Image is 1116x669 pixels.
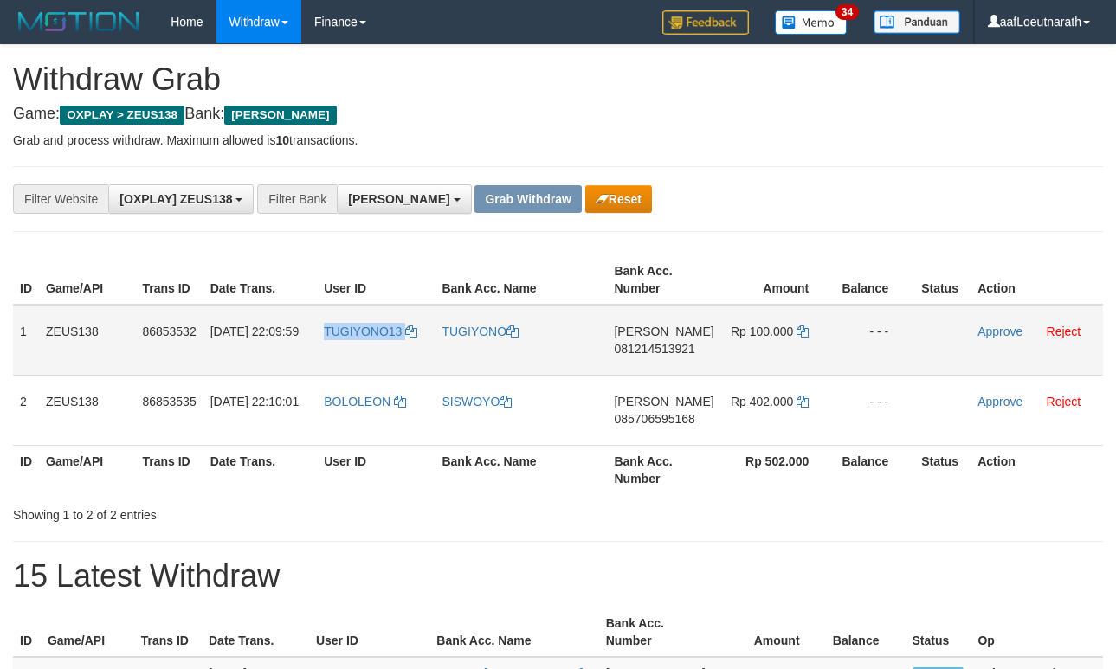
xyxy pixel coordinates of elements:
[835,4,859,20] span: 34
[13,499,452,524] div: Showing 1 to 2 of 2 entries
[119,192,232,206] span: [OXPLAY] ZEUS138
[275,133,289,147] strong: 10
[324,395,390,408] span: BOLOLEON
[13,184,108,214] div: Filter Website
[41,608,134,657] th: Game/API
[731,325,793,338] span: Rp 100.000
[337,184,471,214] button: [PERSON_NAME]
[13,375,39,445] td: 2
[257,184,337,214] div: Filter Bank
[108,184,254,214] button: [OXPLAY] ZEUS138
[914,255,971,305] th: Status
[977,325,1022,338] a: Approve
[135,445,203,494] th: Trans ID
[39,445,135,494] th: Game/API
[203,255,317,305] th: Date Trans.
[348,192,449,206] span: [PERSON_NAME]
[797,325,809,338] a: Copy 100000 to clipboard
[835,445,914,494] th: Balance
[662,10,749,35] img: Feedback.jpg
[324,395,406,408] a: BOLOLEON
[13,559,1103,594] h1: 15 Latest Withdraw
[607,445,720,494] th: Bank Acc. Number
[13,445,39,494] th: ID
[435,255,607,305] th: Bank Acc. Name
[721,255,835,305] th: Amount
[874,10,960,34] img: panduan.png
[614,395,713,408] span: [PERSON_NAME]
[474,185,581,213] button: Grab Withdraw
[324,325,402,338] span: TUGIYONO13
[13,608,41,657] th: ID
[13,305,39,376] td: 1
[826,608,906,657] th: Balance
[13,106,1103,123] h4: Game: Bank:
[317,445,435,494] th: User ID
[13,9,145,35] img: MOTION_logo.png
[971,608,1103,657] th: Op
[142,395,196,408] span: 86853535
[906,608,971,657] th: Status
[13,132,1103,149] p: Grab and process withdraw. Maximum allowed is transactions.
[39,375,135,445] td: ZEUS138
[1047,395,1081,408] a: Reject
[721,445,835,494] th: Rp 502.000
[614,325,713,338] span: [PERSON_NAME]
[210,325,299,338] span: [DATE] 22:09:59
[203,445,317,494] th: Date Trans.
[971,255,1103,305] th: Action
[224,106,336,125] span: [PERSON_NAME]
[435,445,607,494] th: Bank Acc. Name
[60,106,184,125] span: OXPLAY > ZEUS138
[607,255,720,305] th: Bank Acc. Number
[971,445,1103,494] th: Action
[713,608,826,657] th: Amount
[731,395,793,408] span: Rp 402.000
[835,375,914,445] td: - - -
[442,395,512,408] a: SISWOYO
[914,445,971,494] th: Status
[39,305,135,376] td: ZEUS138
[317,255,435,305] th: User ID
[429,608,598,657] th: Bank Acc. Name
[142,325,196,338] span: 86853532
[39,255,135,305] th: Game/API
[135,255,203,305] th: Trans ID
[835,305,914,376] td: - - -
[210,395,299,408] span: [DATE] 22:10:01
[202,608,309,657] th: Date Trans.
[13,62,1103,97] h1: Withdraw Grab
[442,325,519,338] a: TUGIYONO
[1047,325,1081,338] a: Reject
[797,395,809,408] a: Copy 402000 to clipboard
[324,325,417,338] a: TUGIYONO13
[614,342,694,356] span: Copy 081214513921 to clipboard
[13,255,39,305] th: ID
[835,255,914,305] th: Balance
[599,608,713,657] th: Bank Acc. Number
[775,10,848,35] img: Button%20Memo.svg
[585,185,652,213] button: Reset
[134,608,202,657] th: Trans ID
[309,608,429,657] th: User ID
[977,395,1022,408] a: Approve
[614,412,694,426] span: Copy 085706595168 to clipboard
